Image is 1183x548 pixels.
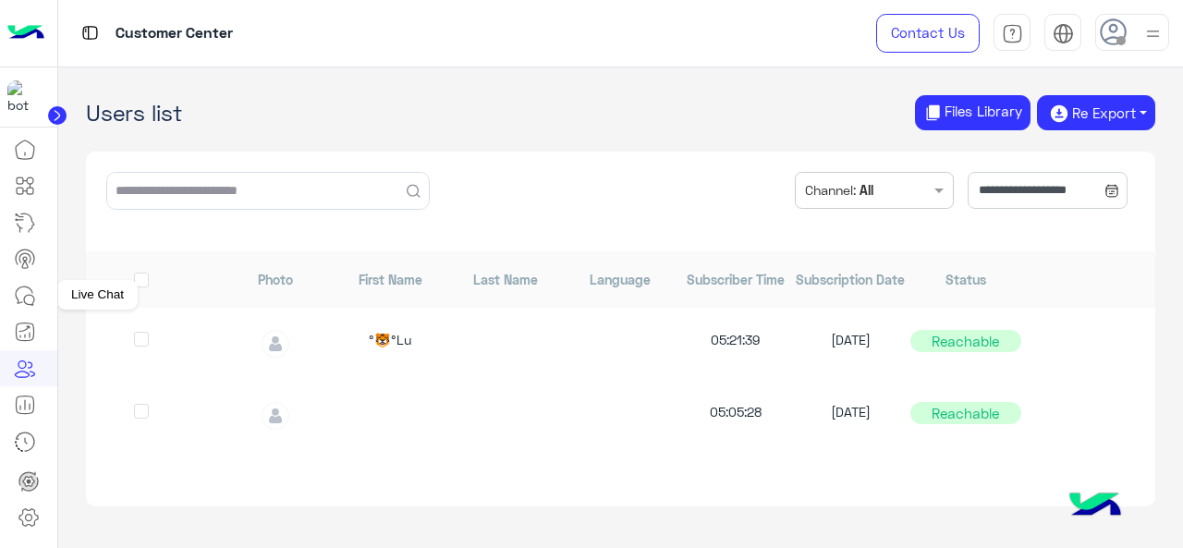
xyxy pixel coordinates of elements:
[1141,22,1165,45] img: profile
[7,14,44,53] img: Logo
[57,280,138,310] div: Live Chat
[335,330,446,358] div: Lu°🐯°
[86,100,182,126] span: Users list
[7,80,41,114] img: 317874714732967
[915,95,1031,131] button: Files Library
[565,270,677,289] div: Language
[1037,95,1154,130] button: Re Export
[1053,23,1074,44] img: tab
[407,184,421,198] button: Search
[262,330,289,358] img: defaultAdmin.png
[219,270,331,289] div: Photo
[805,180,856,200] span: Channel:
[860,180,873,200] b: All
[335,270,446,289] div: First Name
[79,21,102,44] img: tab
[116,21,233,46] p: Customer Center
[910,402,1022,424] h6: Reachable
[876,14,980,53] a: Contact Us
[680,330,792,349] div: 05:21:39
[994,14,1031,53] a: tab
[795,402,907,430] div: [DATE]
[795,330,907,358] div: [DATE]
[910,270,1022,289] div: Status
[1002,23,1023,44] img: tab
[449,270,561,289] div: Last Name
[910,330,1022,352] h6: Reachable
[680,270,792,289] div: Subscriber Time
[262,402,289,430] img: defaultAdmin.png
[795,270,907,289] div: Subscription Date
[680,402,792,421] div: 05:05:28
[1063,474,1128,539] img: hulul-logo.png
